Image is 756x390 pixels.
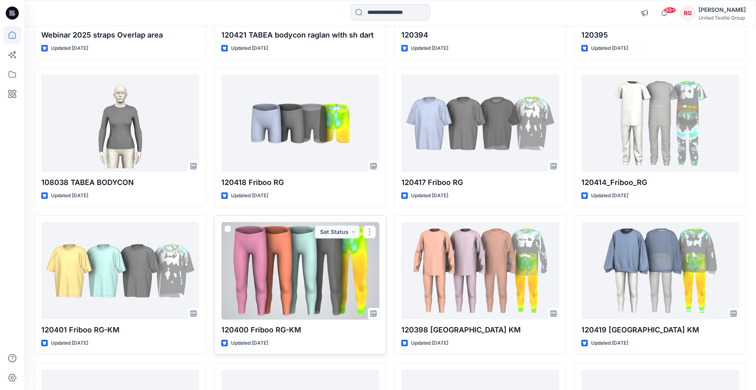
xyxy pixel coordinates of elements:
[41,29,199,41] p: Webinar 2025 straps Overlap area
[41,222,199,320] a: 120401 Friboo RG-KM
[401,222,559,320] a: 120398 Friboo KM
[411,44,448,53] p: Updated [DATE]
[401,74,559,172] a: 120417 Friboo RG
[591,44,628,53] p: Updated [DATE]
[581,177,739,188] p: 120414_Friboo_RG
[231,339,268,348] p: Updated [DATE]
[581,74,739,172] a: 120414_Friboo_RG
[581,324,739,336] p: 120419 [GEOGRAPHIC_DATA] KM
[221,177,379,188] p: 120418 Friboo RG
[401,29,559,41] p: 120394
[680,6,695,20] div: RG
[698,5,746,15] div: [PERSON_NAME]
[698,15,746,21] div: United Textile Group
[51,44,88,53] p: Updated [DATE]
[401,177,559,188] p: 120417 Friboo RG
[41,74,199,172] a: 108038 TABEA BODYCON
[51,339,88,348] p: Updated [DATE]
[591,339,628,348] p: Updated [DATE]
[221,222,379,320] a: 120400 Friboo RG-KM
[411,192,448,200] p: Updated [DATE]
[51,192,88,200] p: Updated [DATE]
[581,222,739,320] a: 120419 Friboo KM
[221,324,379,336] p: 120400 Friboo RG-KM
[231,44,268,53] p: Updated [DATE]
[401,324,559,336] p: 120398 [GEOGRAPHIC_DATA] KM
[221,74,379,172] a: 120418 Friboo RG
[41,324,199,336] p: 120401 Friboo RG-KM
[591,192,628,200] p: Updated [DATE]
[41,177,199,188] p: 108038 TABEA BODYCON
[664,7,676,13] span: 99+
[221,29,379,41] p: 120421 TABEA bodycon raglan with sh dart
[231,192,268,200] p: Updated [DATE]
[581,29,739,41] p: 120395
[411,339,448,348] p: Updated [DATE]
